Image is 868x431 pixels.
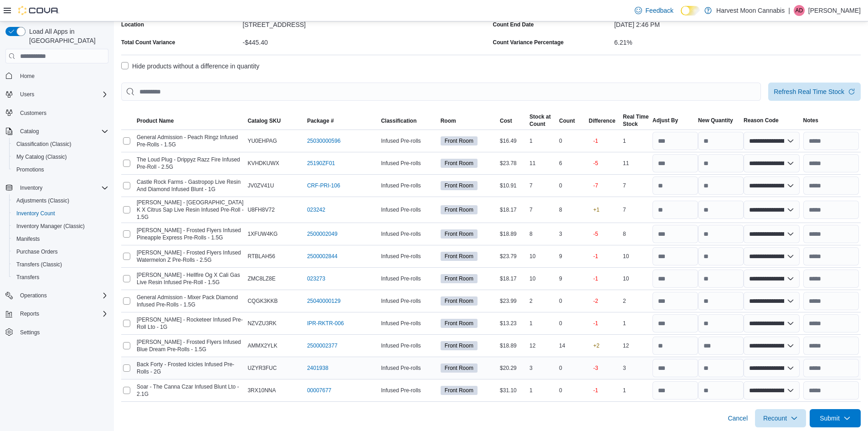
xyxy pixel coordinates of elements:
[16,107,108,119] span: Customers
[137,227,244,241] span: Claybourne - Frosted Flyers Infused Pineapple Express Pre-Rolls - 1.5G
[137,316,244,331] span: Woody Nelson - Rocketeer Infused Pre-Roll Lto - 1G
[445,342,473,350] span: Front Room
[2,125,112,138] button: Catalog
[16,327,108,338] span: Settings
[2,88,112,101] button: Users
[621,228,651,239] div: 8
[13,221,108,232] span: Inventory Manager (Classic)
[16,308,108,319] span: Reports
[16,290,51,301] button: Operations
[16,182,108,193] span: Inventory
[307,230,338,238] a: 2500002049
[593,297,598,305] p: -2
[13,195,73,206] a: Adjustments (Classic)
[623,120,648,128] div: Stock
[20,128,39,135] span: Catalog
[441,205,478,214] span: Front Room
[16,71,38,82] a: Home
[9,151,112,163] button: My Catalog (Classic)
[498,180,528,191] div: $10.91
[557,318,587,329] div: 0
[621,158,651,169] div: 11
[307,117,334,125] span: Package #
[623,113,648,120] div: Real Time
[528,111,557,130] button: Stock atCount
[137,178,244,193] span: Castle Rock Farms - Gastropop Live Resin And Diamond Infused Blunt - 1G
[379,204,438,215] div: Infused Pre-rolls
[307,342,338,349] a: 2500002377
[13,259,108,270] span: Transfers (Classic)
[441,363,478,373] span: Front Room
[528,228,557,239] div: 8
[20,91,34,98] span: Users
[441,296,478,306] span: Front Room
[16,274,39,281] span: Transfers
[246,115,305,126] button: Catalog SKU
[763,414,787,423] span: Recount
[796,5,803,16] span: AD
[307,160,335,167] a: 25190ZF01
[9,258,112,271] button: Transfers (Classic)
[441,159,478,168] span: Front Room
[16,126,42,137] button: Catalog
[242,17,489,28] div: [STREET_ADDRESS]
[13,164,108,175] span: Promotions
[621,180,651,191] div: 7
[137,361,244,375] span: Back Forty - Frosted Icicles Infused Pre-Rolls - 2G
[381,117,416,125] span: Classification
[593,253,598,260] p: -1
[307,182,340,189] a: CRF-PRI-106
[621,135,651,146] div: 1
[20,73,35,80] span: Home
[16,308,43,319] button: Reports
[614,17,861,28] div: [DATE] 2:46 PM
[441,386,478,395] span: Front Room
[379,385,438,396] div: Infused Pre-rolls
[652,117,678,124] span: Adjust By
[121,61,259,72] label: Hide products without a difference in quantity
[16,126,108,137] span: Catalog
[589,117,616,125] div: Difference
[307,297,340,305] a: 25040000129
[621,363,651,374] div: 3
[16,108,50,119] a: Customers
[379,363,438,374] div: Infused Pre-rolls
[498,228,528,239] div: $18.89
[557,251,587,262] div: 9
[498,296,528,306] div: $23.99
[20,310,39,317] span: Reports
[247,387,276,394] span: 3RX10NNA
[379,158,438,169] div: Infused Pre-rolls
[247,117,281,125] span: Catalog SKU
[16,182,46,193] button: Inventory
[593,182,598,189] p: -7
[2,326,112,339] button: Settings
[445,364,473,372] span: Front Room
[681,6,700,16] input: Dark Mode
[18,6,59,15] img: Cova
[441,319,478,328] span: Front Room
[528,296,557,306] div: 2
[528,340,557,351] div: 12
[247,320,276,327] span: NZVZU3RK
[16,89,108,100] span: Users
[20,109,46,117] span: Customers
[13,234,108,244] span: Manifests
[441,341,478,350] span: Front Room
[445,275,473,283] span: Front Room
[247,137,277,145] span: YU0EHPAG
[247,206,274,213] span: U8FH8V72
[16,290,108,301] span: Operations
[445,319,473,327] span: Front Room
[593,230,598,238] p: -5
[528,204,557,215] div: 7
[135,115,246,126] button: Product Name
[728,414,748,423] span: Cancel
[137,294,244,308] span: General Admission - Mixer Pack Diamond Infused Pre-Rolls - 1.5G
[445,182,473,190] span: Front Room
[307,253,338,260] a: 2500002844
[247,230,277,238] span: 1XFUW4KG
[498,273,528,284] div: $18.17
[744,117,779,124] span: Reason Code
[528,180,557,191] div: 7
